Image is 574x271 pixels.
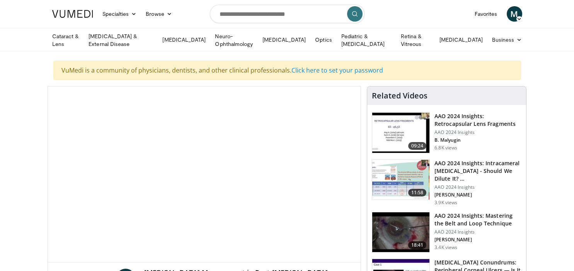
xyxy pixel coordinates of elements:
[434,200,457,206] p: 3.9K views
[507,6,522,22] a: M
[434,137,521,143] p: B. Malyugin
[372,160,429,200] img: de733f49-b136-4bdc-9e00-4021288efeb7.150x105_q85_crop-smart_upscale.jpg
[408,142,427,150] span: 09:24
[434,112,521,128] h3: AAO 2024 Insights: Retrocapsular Lens Fragments
[53,61,521,80] div: VuMedi is a community of physicians, dentists, and other clinical professionals.
[158,32,210,47] a: [MEDICAL_DATA]
[210,32,258,48] a: Neuro-Ophthalmology
[372,159,521,206] a: 11:58 AAO 2024 Insights: Intracameral [MEDICAL_DATA] - Should We Dilute It? … AAO 2024 Insights [...
[84,32,158,48] a: [MEDICAL_DATA] & External Disease
[434,129,521,135] p: AAO 2024 Insights
[487,32,527,47] a: Business
[258,32,310,47] a: [MEDICAL_DATA]
[470,6,502,22] a: Favorites
[98,6,141,22] a: Specialties
[434,244,457,251] p: 3.4K views
[141,6,177,22] a: Browse
[372,91,428,100] h4: Related Videos
[435,32,487,47] a: [MEDICAL_DATA]
[48,86,361,263] video-js: Video Player
[48,32,84,48] a: Cataract & Lens
[434,159,521,183] h3: AAO 2024 Insights: Intracameral [MEDICAL_DATA] - Should We Dilute It? …
[372,113,429,153] img: 01f52a5c-6a53-4eb2-8a1d-dad0d168ea80.150x105_q85_crop-smart_upscale.jpg
[372,212,429,252] img: 22a3a3a3-03de-4b31-bd81-a17540334f4a.150x105_q85_crop-smart_upscale.jpg
[291,66,383,75] a: Click here to set your password
[434,229,521,235] p: AAO 2024 Insights
[372,112,521,153] a: 09:24 AAO 2024 Insights: Retrocapsular Lens Fragments AAO 2024 Insights B. Malyugin 6.8K views
[310,32,336,47] a: Optics
[434,237,521,243] p: [PERSON_NAME]
[434,212,521,227] h3: AAO 2024 Insights: Mastering the Belt and Loop Technique
[396,32,435,48] a: Retina & Vitreous
[408,189,427,196] span: 11:58
[337,32,396,48] a: Pediatric & [MEDICAL_DATA]
[210,5,364,23] input: Search topics, interventions
[434,145,457,151] p: 6.8K views
[434,184,521,190] p: AAO 2024 Insights
[434,192,521,198] p: [PERSON_NAME]
[408,241,427,249] span: 18:41
[52,10,93,18] img: VuMedi Logo
[372,212,521,253] a: 18:41 AAO 2024 Insights: Mastering the Belt and Loop Technique AAO 2024 Insights [PERSON_NAME] 3....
